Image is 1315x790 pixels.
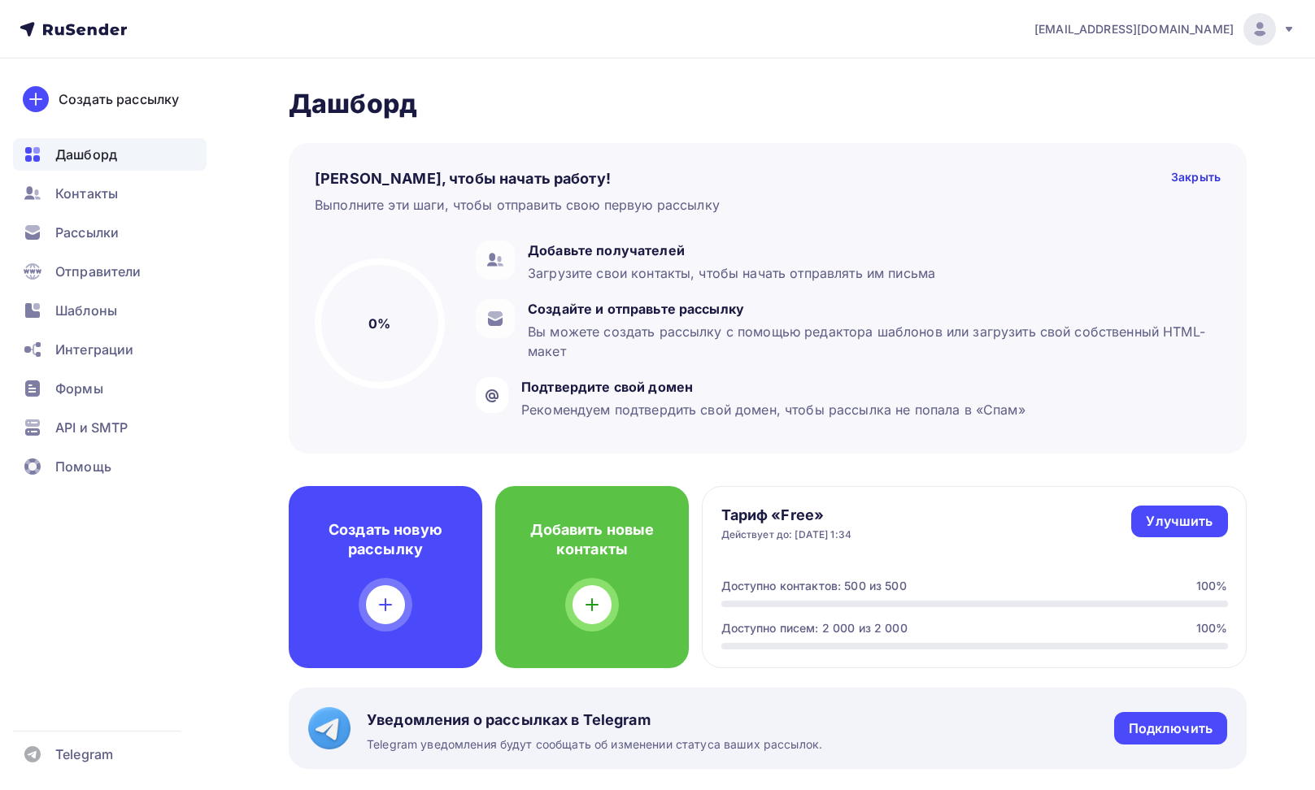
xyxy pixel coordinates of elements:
[528,263,935,283] div: Загрузите свои контакты, чтобы начать отправлять им письма
[55,340,133,359] span: Интеграции
[521,400,1025,419] div: Рекомендуем подтвердить свой домен, чтобы рассылка не попала в «Спам»
[521,377,1025,397] div: Подтвердите свой домен
[13,372,207,405] a: Формы
[59,89,179,109] div: Создать рассылку
[315,195,720,215] div: Выполните эти шаги, чтобы отправить свою первую рассылку
[1146,512,1213,531] div: Улучшить
[367,736,822,753] span: Telegram уведомления будут сообщать об изменении статуса ваших рассылок.
[1129,719,1213,738] div: Подключить
[1034,13,1295,46] a: [EMAIL_ADDRESS][DOMAIN_NAME]
[13,216,207,249] a: Рассылки
[315,520,456,559] h4: Создать новую рассылку
[721,578,907,594] div: Доступно контактов: 500 из 500
[55,457,111,476] span: Помощь
[55,301,117,320] span: Шаблоны
[13,177,207,210] a: Контакты
[13,294,207,327] a: Шаблоны
[55,379,103,398] span: Формы
[1196,620,1228,636] div: 100%
[1171,169,1221,189] div: Закрыть
[1034,21,1234,37] span: [EMAIL_ADDRESS][DOMAIN_NAME]
[1196,578,1228,594] div: 100%
[315,169,611,189] h4: [PERSON_NAME], чтобы начать работу!
[55,145,117,164] span: Дашборд
[521,520,663,559] h4: Добавить новые контакты
[721,528,852,541] div: Действует до: [DATE] 1:34
[55,744,113,764] span: Telegram
[721,506,852,525] h4: Тариф «Free»
[528,241,935,260] div: Добавьте получателей
[55,262,142,281] span: Отправители
[55,223,119,242] span: Рассылки
[368,314,390,333] h5: 0%
[13,255,207,288] a: Отправители
[528,299,1213,319] div: Создайте и отправьте рассылку
[289,88,1247,120] h2: Дашборд
[55,418,128,437] span: API и SMTP
[367,710,822,730] span: Уведомления о рассылках в Telegram
[721,620,908,636] div: Доступно писем: 2 000 из 2 000
[13,138,207,171] a: Дашборд
[55,184,118,203] span: Контакты
[528,322,1213,361] div: Вы можете создать рассылку с помощью редактора шаблонов или загрузить свой собственный HTML-макет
